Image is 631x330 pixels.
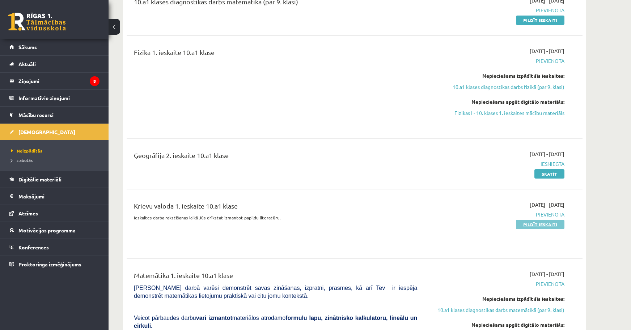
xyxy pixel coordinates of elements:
[9,124,99,140] a: [DEMOGRAPHIC_DATA]
[9,222,99,239] a: Motivācijas programma
[134,150,417,164] div: Ģeogrāfija 2. ieskaite 10.a1 klase
[134,285,417,299] span: [PERSON_NAME] darbā varēsi demonstrēt savas zināšanas, izpratni, prasmes, kā arī Tev ir iespēja d...
[9,239,99,256] a: Konferences
[134,270,417,284] div: Matemātika 1. ieskaite 10.a1 klase
[428,98,564,106] div: Nepieciešams apgūt digitālo materiālu:
[18,261,81,267] span: Proktoringa izmēģinājums
[11,148,42,154] span: Neizpildītās
[18,176,62,183] span: Digitālie materiāli
[9,73,99,89] a: Ziņojumi8
[530,270,564,278] span: [DATE] - [DATE]
[530,201,564,209] span: [DATE] - [DATE]
[18,61,36,67] span: Aktuāli
[134,315,417,329] b: formulu lapu, zinātnisko kalkulatoru, lineālu un cirkuli.
[516,220,564,229] a: Pildīt ieskaiti
[428,280,564,288] span: Pievienota
[428,72,564,80] div: Nepieciešams izpildīt šīs ieskaites:
[428,83,564,91] a: 10.a1 klases diagnostikas darbs fizikā (par 9. klasi)
[18,129,75,135] span: [DEMOGRAPHIC_DATA]
[428,306,564,314] a: 10.a1 klases diagnostikas darbs matemātikā (par 9. klasi)
[9,56,99,72] a: Aktuāli
[134,201,417,214] div: Krievu valoda 1. ieskaite 10.a1 klase
[18,244,49,250] span: Konferences
[18,210,38,217] span: Atzīmes
[18,112,54,118] span: Mācību resursi
[11,147,101,154] a: Neizpildītās
[9,256,99,273] a: Proktoringa izmēģinājums
[428,211,564,218] span: Pievienota
[9,39,99,55] a: Sākums
[18,188,99,205] legend: Maksājumi
[428,57,564,65] span: Pievienota
[18,44,37,50] span: Sākums
[90,76,99,86] i: 8
[428,321,564,329] div: Nepieciešams apgūt digitālo materiālu:
[428,160,564,168] span: Iesniegta
[134,214,417,221] p: Ieskaites darba rakstīšanas laikā Jūs drīkstat izmantot papildu literatūru.
[9,171,99,188] a: Digitālie materiāli
[18,73,99,89] legend: Ziņojumi
[11,157,101,163] a: Izlabotās
[9,90,99,106] a: Informatīvie ziņojumi
[134,47,417,61] div: Fizika 1. ieskaite 10.a1 klase
[516,16,564,25] a: Pildīt ieskaiti
[534,169,564,179] a: Skatīt
[9,205,99,222] a: Atzīmes
[9,188,99,205] a: Maksājumi
[530,150,564,158] span: [DATE] - [DATE]
[9,107,99,123] a: Mācību resursi
[134,315,417,329] span: Veicot pārbaudes darbu materiālos atrodamo
[18,227,76,233] span: Motivācijas programma
[196,315,232,321] b: vari izmantot
[428,109,564,117] a: Fizikas I - 10. klases 1. ieskaites mācību materiāls
[530,47,564,55] span: [DATE] - [DATE]
[18,90,99,106] legend: Informatīvie ziņojumi
[11,157,33,163] span: Izlabotās
[428,295,564,303] div: Nepieciešams izpildīt šīs ieskaites:
[8,13,66,31] a: Rīgas 1. Tālmācības vidusskola
[428,7,564,14] span: Pievienota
